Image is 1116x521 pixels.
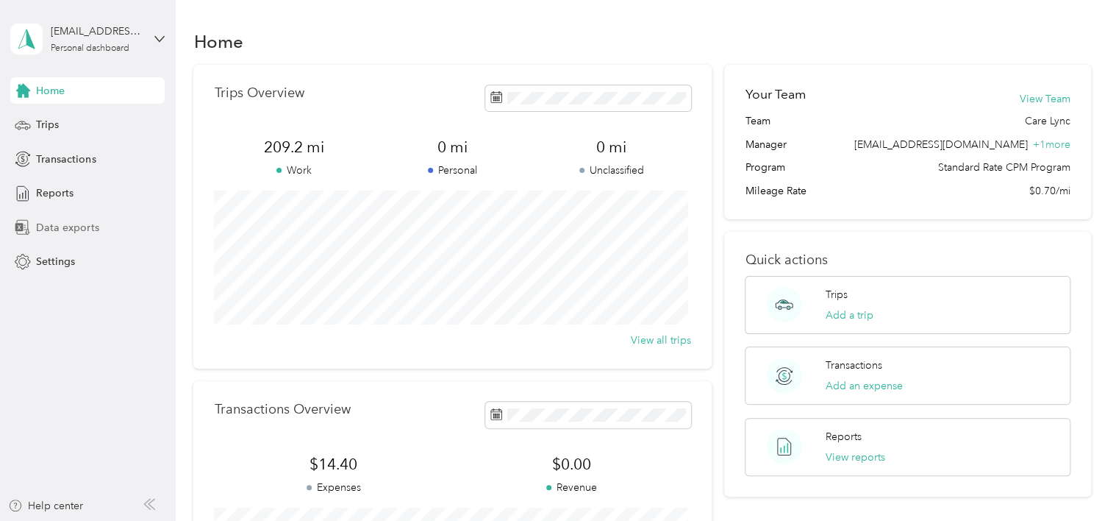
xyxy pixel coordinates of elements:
[1020,91,1070,107] button: View Team
[193,34,243,49] h1: Home
[8,498,83,514] button: Help center
[373,137,532,157] span: 0 mi
[214,480,452,495] p: Expenses
[745,137,786,152] span: Manager
[453,454,691,475] span: $0.00
[826,287,848,302] p: Trips
[36,254,75,269] span: Settings
[854,138,1028,151] span: [EMAIL_ADDRESS][DOMAIN_NAME]
[826,308,873,323] button: Add a trip
[51,24,143,39] div: [EMAIL_ADDRESS][DOMAIN_NAME]
[532,137,691,157] span: 0 mi
[214,454,452,475] span: $14.40
[745,85,805,104] h2: Your Team
[1025,113,1070,129] span: Care Lync
[453,480,691,495] p: Revenue
[745,183,806,199] span: Mileage Rate
[938,160,1070,175] span: Standard Rate CPM Program
[214,402,350,417] p: Transactions Overview
[745,252,1070,268] p: Quick actions
[36,117,59,132] span: Trips
[36,152,96,167] span: Transactions
[1029,183,1070,199] span: $0.70/mi
[745,113,770,129] span: Team
[36,185,74,201] span: Reports
[745,160,784,175] span: Program
[36,220,99,235] span: Data exports
[631,333,691,348] button: View all trips
[532,163,691,178] p: Unclassified
[214,85,304,101] p: Trips Overview
[214,137,373,157] span: 209.2 mi
[1034,439,1116,521] iframe: Everlance-gr Chat Button Frame
[36,83,65,99] span: Home
[826,378,903,394] button: Add an expense
[373,163,532,178] p: Personal
[826,429,862,444] p: Reports
[1033,138,1070,151] span: + 1 more
[826,450,885,465] button: View reports
[826,358,882,373] p: Transactions
[51,44,129,53] div: Personal dashboard
[214,163,373,178] p: Work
